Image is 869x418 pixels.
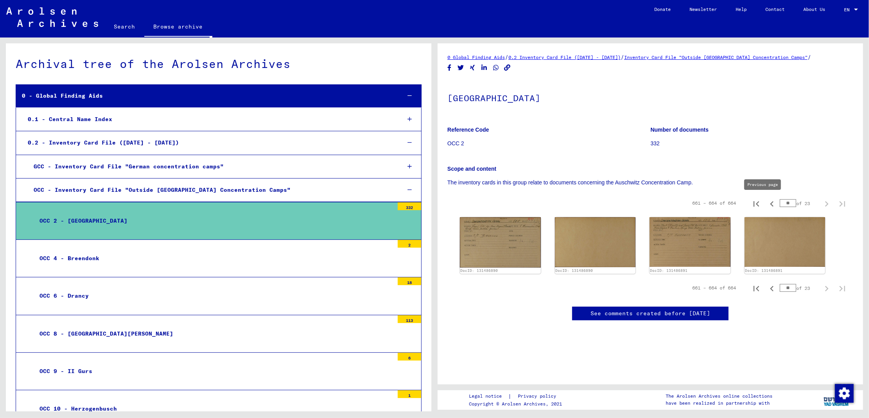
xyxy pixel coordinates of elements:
h1: [GEOGRAPHIC_DATA] [447,80,853,114]
div: OCC 8 - [GEOGRAPHIC_DATA][PERSON_NAME] [34,326,394,341]
p: Copyright © Arolsen Archives, 2021 [469,400,566,407]
button: Share on Facebook [445,63,454,73]
img: 001.jpg [460,217,541,267]
div: 18 [398,277,421,285]
div: 661 – 664 of 664 [692,284,736,291]
div: | [469,392,566,400]
div: 332 [398,202,421,210]
span: EN [844,7,853,13]
button: First page [749,195,764,211]
a: DocID: 131486890 [461,268,498,273]
img: 002.jpg [745,217,826,267]
div: OCC - Inventory Card File "Outside [GEOGRAPHIC_DATA] Concentration Camps" [28,182,394,198]
div: OCC 9 - II Gurs [34,364,394,379]
p: The Arolsen Archives online collections [666,393,773,400]
div: 661 – 664 of 664 [692,200,736,207]
b: Number of documents [651,127,709,133]
div: 2 [398,240,421,248]
div: 1 [398,390,421,398]
button: First page [749,280,764,296]
button: Last page [835,280,850,296]
p: have been realized in partnership with [666,400,773,407]
a: Privacy policy [512,392,566,400]
div: of 23 [780,200,819,207]
button: Next page [819,195,835,211]
button: Next page [819,280,835,296]
div: 113 [398,315,421,323]
div: OCC 10 - Herzogenbusch [34,401,394,416]
div: OCC 4 - Breendonk [34,251,394,266]
a: 0.2 Inventory Card File ([DATE] - [DATE]) [508,54,621,60]
a: Browse archive [144,17,212,38]
button: Share on WhatsApp [492,63,500,73]
div: OCC 6 - Drancy [34,288,394,304]
div: of 23 [780,284,819,292]
p: OCC 2 [447,139,650,148]
img: Change consent [835,384,854,403]
img: 002.jpg [555,217,636,267]
a: DocID: 131486890 [555,268,593,273]
span: / [621,54,624,61]
button: Share on LinkedIn [480,63,488,73]
div: Change consent [835,384,853,402]
a: Legal notice [469,392,508,400]
button: Share on Xing [469,63,477,73]
button: Copy link [503,63,512,73]
a: Inventory Card File "Outside [GEOGRAPHIC_DATA] Concentration Camps" [624,54,808,60]
a: See comments created before [DATE] [591,309,710,318]
a: 0 Global Finding Aids [447,54,505,60]
a: DocID: 131486891 [745,268,783,273]
a: DocID: 131486891 [650,268,688,273]
img: yv_logo.png [822,390,851,409]
div: OCC 2 - [GEOGRAPHIC_DATA] [34,213,394,229]
p: The inventory cards in this group relate to documents concerning the Auschwitz Concentration Camp. [447,179,853,187]
div: 0.1 - Central Name Index [22,112,394,127]
div: Archival tree of the Arolsen Archives [16,55,422,73]
b: Reference Code [447,127,489,133]
button: Previous page [764,195,780,211]
b: Scope and content [447,166,496,172]
div: 6 [398,353,421,361]
button: Share on Twitter [457,63,465,73]
a: Search [104,17,144,36]
button: Previous page [764,280,780,296]
span: / [808,54,811,61]
img: Arolsen_neg.svg [6,7,98,27]
div: 0 - Global Finding Aids [16,88,394,104]
span: / [505,54,508,61]
button: Last page [835,195,850,211]
div: GCC - Inventory Card File "German concentration camps" [28,159,394,174]
img: 001.jpg [650,217,731,266]
div: 0.2 - Inventory Card File ([DATE] - [DATE]) [22,135,394,150]
p: 332 [651,139,854,148]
